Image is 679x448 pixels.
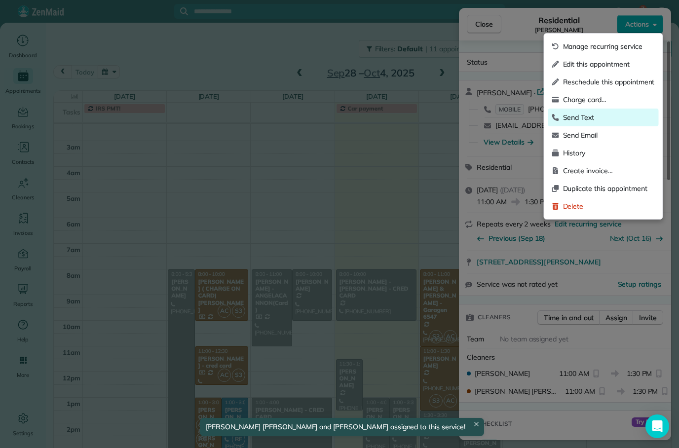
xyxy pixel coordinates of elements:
span: Charge card… [563,95,655,105]
span: Manage recurring service [563,41,655,51]
span: Send Text [563,112,655,122]
span: Send Email [563,130,655,140]
span: Delete [563,201,655,211]
div: [PERSON_NAME] [PERSON_NAME] and [PERSON_NAME] assigned to this service! [199,418,484,436]
span: Create invoice… [563,166,655,176]
span: History [563,148,655,158]
div: Open Intercom Messenger [645,414,669,438]
span: Reschedule this appointment [563,77,655,87]
span: Edit this appointment [563,59,655,69]
span: Duplicate this appointment [563,184,655,193]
